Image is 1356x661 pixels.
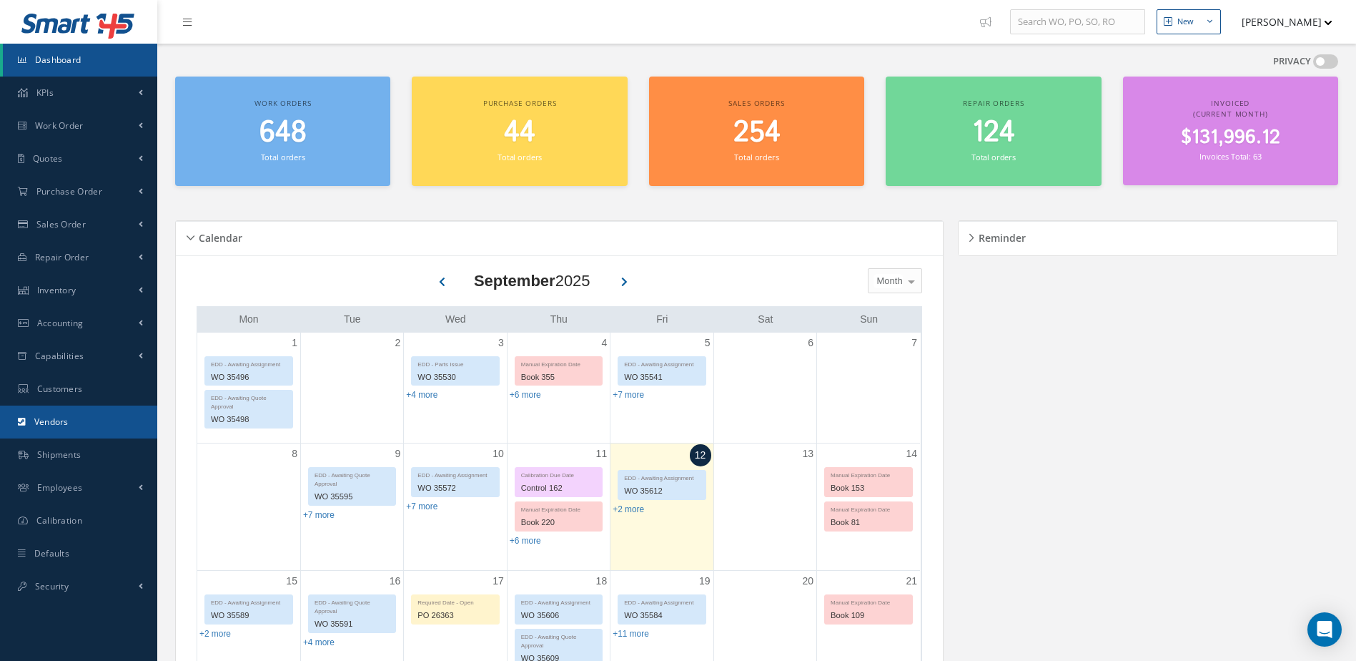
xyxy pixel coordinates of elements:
[205,607,292,624] div: WO 35589
[1193,109,1268,119] span: (Current Month)
[483,98,557,108] span: Purchase orders
[613,504,644,514] a: Show 2 more events
[825,468,912,480] div: Manual Expiration Date
[289,333,300,353] a: September 1, 2025
[613,390,644,400] a: Show 7 more events
[36,87,54,99] span: KPIs
[733,112,781,153] span: 254
[404,333,507,444] td: September 3, 2025
[3,44,157,77] a: Dashboard
[474,272,555,290] b: September
[37,284,76,296] span: Inventory
[515,502,602,514] div: Manual Expiration Date
[713,443,816,571] td: September 13, 2025
[36,218,86,230] span: Sales Order
[618,357,705,369] div: EDD - Awaiting Assignment
[593,444,610,464] a: September 11, 2025
[412,468,498,480] div: EDD - Awaiting Assignment
[515,357,602,369] div: Manual Expiration Date
[259,112,307,153] span: 648
[36,514,82,527] span: Calibration
[303,637,335,647] a: Show 4 more events
[498,152,542,162] small: Total orders
[618,483,705,499] div: WO 35612
[199,629,231,639] a: Show 2 more events
[974,227,1026,245] h5: Reminder
[799,571,816,592] a: September 20, 2025
[205,411,292,428] div: WO 35498
[825,607,912,624] div: Book 109
[37,449,81,461] span: Shipments
[548,310,570,328] a: Thursday
[412,595,498,607] div: Required Date - Open
[909,333,920,353] a: September 7, 2025
[412,607,498,624] div: PO 26363
[1123,77,1338,185] a: Invoiced (Current Month) $131,996.12 Invoices Total: 63
[825,595,912,607] div: Manual Expiration Date
[1177,16,1194,28] div: New
[37,317,84,329] span: Accounting
[392,333,404,353] a: September 2, 2025
[205,357,292,369] div: EDD - Awaiting Assignment
[593,571,610,592] a: September 18, 2025
[825,502,912,514] div: Manual Expiration Date
[261,152,305,162] small: Total orders
[653,310,670,328] a: Friday
[412,77,627,186] a: Purchase orders 44 Total orders
[515,595,602,607] div: EDD - Awaiting Assignment
[490,444,507,464] a: September 10, 2025
[442,310,469,328] a: Wednesday
[34,416,69,428] span: Vendors
[825,514,912,531] div: Book 81
[205,391,292,411] div: EDD - Awaiting Quote Approval
[618,595,705,607] div: EDD - Awaiting Assignment
[387,571,404,592] a: September 16, 2025
[696,571,713,592] a: September 19, 2025
[817,333,920,444] td: September 7, 2025
[649,77,864,186] a: Sales orders 254 Total orders
[755,310,776,328] a: Saturday
[971,152,1016,162] small: Total orders
[1010,9,1145,35] input: Search WO, PO, SO, RO
[309,616,395,632] div: WO 35591
[175,77,390,186] a: Work orders 648 Total orders
[903,444,920,464] a: September 14, 2025
[515,369,602,386] div: Book 355
[35,580,69,592] span: Security
[510,536,541,546] a: Show 6 more events
[515,607,602,624] div: WO 35606
[34,547,69,559] span: Defaults
[35,251,89,263] span: Repair Order
[254,98,311,108] span: Work orders
[874,274,903,288] span: Month
[598,333,610,353] a: September 4, 2025
[515,514,602,531] div: Book 220
[702,333,713,353] a: September 5, 2025
[300,443,403,571] td: September 9, 2025
[825,480,912,496] div: Book 153
[610,333,713,444] td: September 5, 2025
[303,510,335,520] a: Show 7 more events
[289,444,300,464] a: September 8, 2025
[37,383,83,395] span: Customers
[510,390,541,400] a: Show 6 more events
[474,269,590,293] div: 2025
[36,185,102,197] span: Purchase Order
[490,571,507,592] a: September 17, 2025
[1199,151,1261,162] small: Invoices Total: 63
[412,369,498,386] div: WO 35530
[613,629,649,639] a: Show 11 more events
[33,152,63,165] span: Quotes
[504,112,535,153] span: 44
[963,98,1024,108] span: Repair orders
[805,333,816,353] a: September 6, 2025
[857,310,881,328] a: Sunday
[35,54,81,66] span: Dashboard
[1211,98,1249,108] span: Invoiced
[412,480,498,496] div: WO 35572
[515,630,602,650] div: EDD - Awaiting Quote Approval
[886,77,1101,186] a: Repair orders 124 Total orders
[690,444,711,466] a: September 12, 2025
[610,443,713,571] td: September 12, 2025
[300,333,403,444] td: September 2, 2025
